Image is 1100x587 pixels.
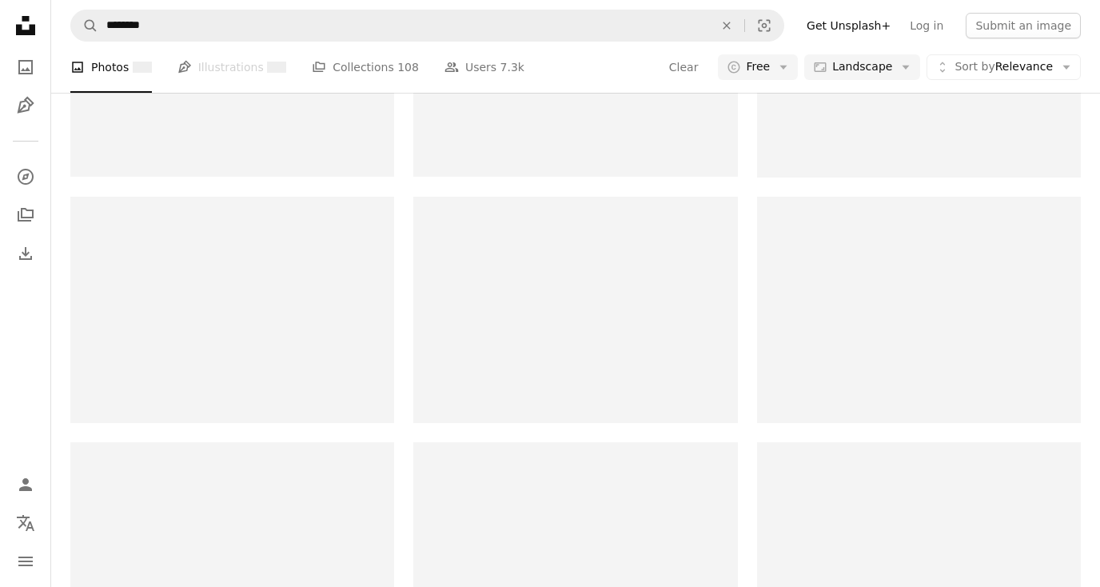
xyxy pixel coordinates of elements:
a: Illustrations [10,90,42,122]
span: Relevance [955,59,1053,75]
a: Photos [10,51,42,83]
span: 7.3k [500,58,524,76]
button: Sort byRelevance [927,54,1081,80]
a: Download History [10,238,42,270]
span: 108 [397,58,419,76]
a: Log in [900,13,953,38]
a: Illustrations [177,42,286,93]
a: Collections [10,199,42,231]
span: Free [746,59,770,75]
a: Get Unsplash+ [797,13,900,38]
button: Submit an image [966,13,1081,38]
button: Free [718,54,798,80]
button: Landscape [804,54,920,80]
button: Clear [709,10,744,41]
button: Menu [10,545,42,577]
a: Home — Unsplash [10,10,42,45]
a: Users 7.3k [444,42,524,93]
a: Explore [10,161,42,193]
span: Landscape [832,59,892,75]
button: Visual search [745,10,783,41]
button: Language [10,507,42,539]
form: Find visuals sitewide [70,10,784,42]
button: Clear [668,54,699,80]
a: Collections 108 [312,42,419,93]
a: Log in / Sign up [10,469,42,501]
span: Sort by [955,60,994,73]
button: Search Unsplash [71,10,98,41]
